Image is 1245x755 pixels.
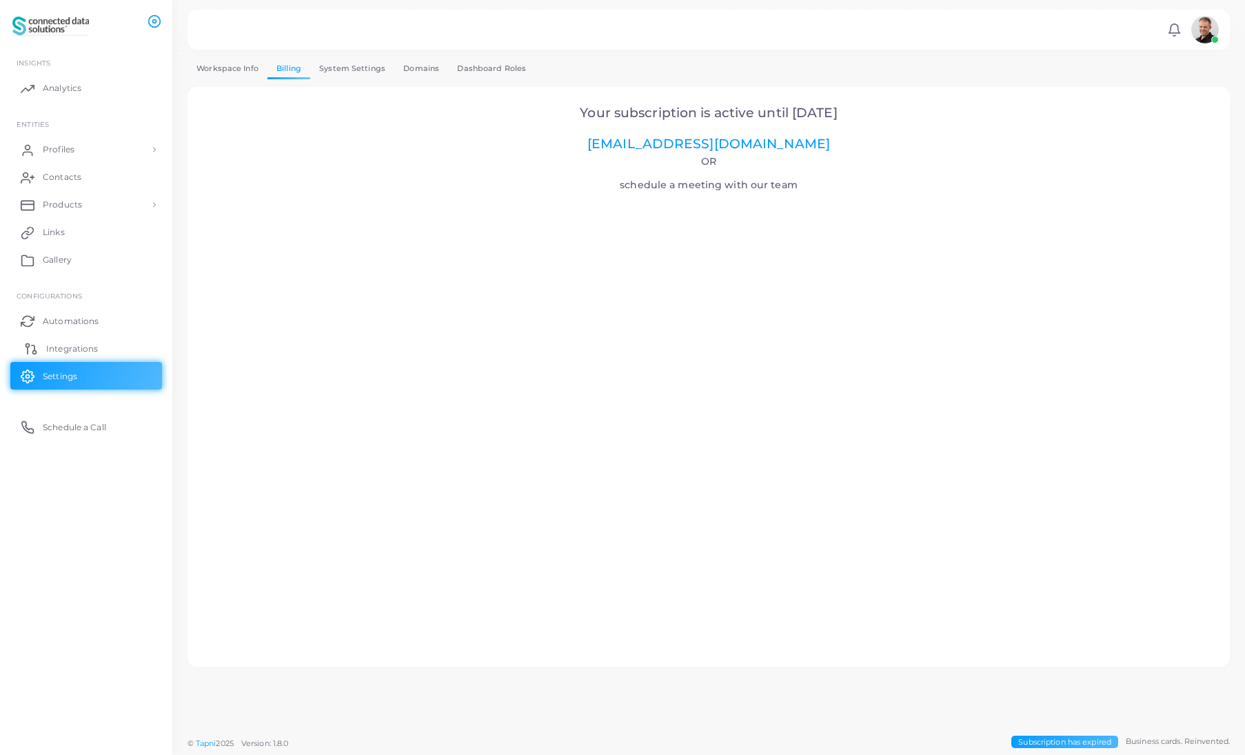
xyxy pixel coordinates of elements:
[310,59,394,79] a: System Settings
[10,219,162,246] a: Links
[17,292,82,300] span: Configurations
[43,370,77,383] span: Settings
[43,421,106,434] span: Schedule a Call
[43,254,72,266] span: Gallery
[587,136,830,152] a: [EMAIL_ADDRESS][DOMAIN_NAME]
[43,226,65,239] span: Links
[43,143,74,156] span: Profiles
[216,738,233,749] span: 2025
[1126,736,1230,747] span: Business cards. Reinvented.
[1191,16,1219,43] img: avatar
[10,163,162,191] a: Contacts
[196,738,216,748] a: Tapni
[1011,736,1118,749] span: Subscription has expired
[10,74,162,102] a: Analytics
[12,13,89,39] img: logo
[394,59,448,79] a: Domains
[46,343,98,355] span: Integrations
[43,82,81,94] span: Analytics
[17,120,49,128] span: ENTITIES
[43,315,99,328] span: Automations
[448,59,535,79] a: Dashboard Roles
[701,155,716,168] span: Or
[188,738,288,749] span: ©
[10,246,162,274] a: Gallery
[10,413,162,441] a: Schedule a Call
[241,738,289,748] span: Version: 1.8.0
[10,362,162,390] a: Settings
[580,105,837,121] span: Your subscription is active until [DATE]
[188,59,267,79] a: Workspace Info
[43,171,81,183] span: Contacts
[43,199,82,211] span: Products
[207,195,1211,648] iframe: Select a Date & Time - Calendly
[1187,16,1222,43] a: avatar
[10,307,162,334] a: Automations
[10,334,162,362] a: Integrations
[10,191,162,219] a: Products
[267,59,310,79] a: Billing
[207,156,1211,191] h4: schedule a meeting with our team
[17,59,50,67] span: INSIGHTS
[10,136,162,163] a: Profiles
